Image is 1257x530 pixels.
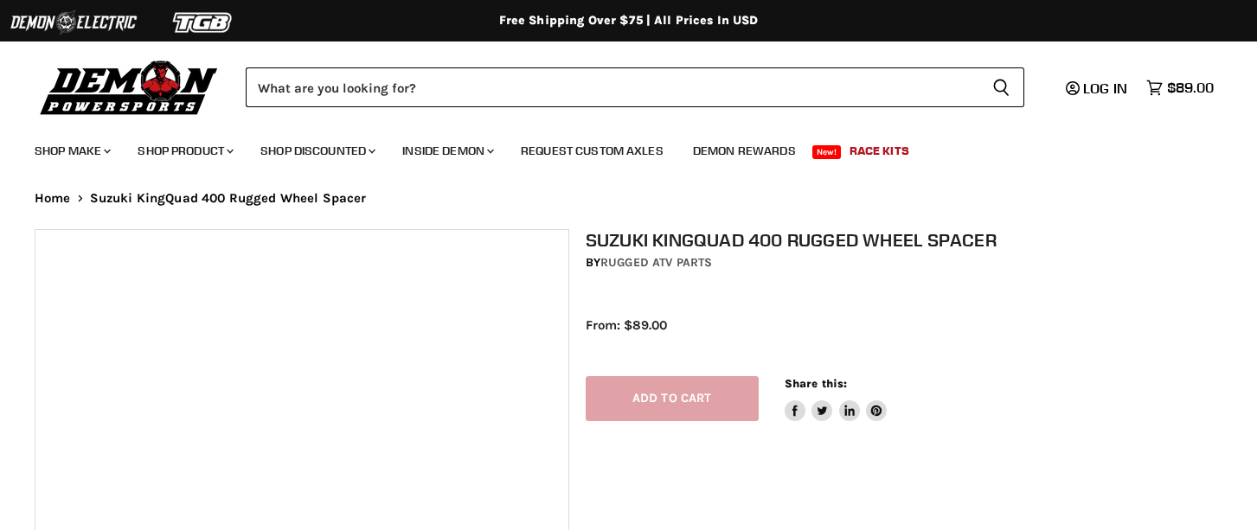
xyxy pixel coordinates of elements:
[9,6,138,39] img: Demon Electric Logo 2
[90,191,367,206] span: Suzuki KingQuad 400 Rugged Wheel Spacer
[978,67,1024,107] button: Search
[35,56,224,118] img: Demon Powersports
[125,133,244,169] a: Shop Product
[680,133,809,169] a: Demon Rewards
[785,377,847,390] span: Share this:
[1138,75,1222,100] a: $89.00
[837,133,922,169] a: Race Kits
[1058,80,1138,96] a: Log in
[785,376,888,422] aside: Share this:
[35,191,71,206] a: Home
[586,229,1239,251] h1: Suzuki KingQuad 400 Rugged Wheel Spacer
[1167,80,1214,96] span: $89.00
[246,67,978,107] input: Search
[586,317,667,333] span: From: $89.00
[247,133,386,169] a: Shop Discounted
[246,67,1024,107] form: Product
[812,145,842,159] span: New!
[508,133,677,169] a: Request Custom Axles
[1083,80,1127,97] span: Log in
[138,6,268,39] img: TGB Logo 2
[22,126,1209,169] ul: Main menu
[586,253,1239,272] div: by
[600,255,712,270] a: Rugged ATV Parts
[389,133,504,169] a: Inside Demon
[22,133,121,169] a: Shop Make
